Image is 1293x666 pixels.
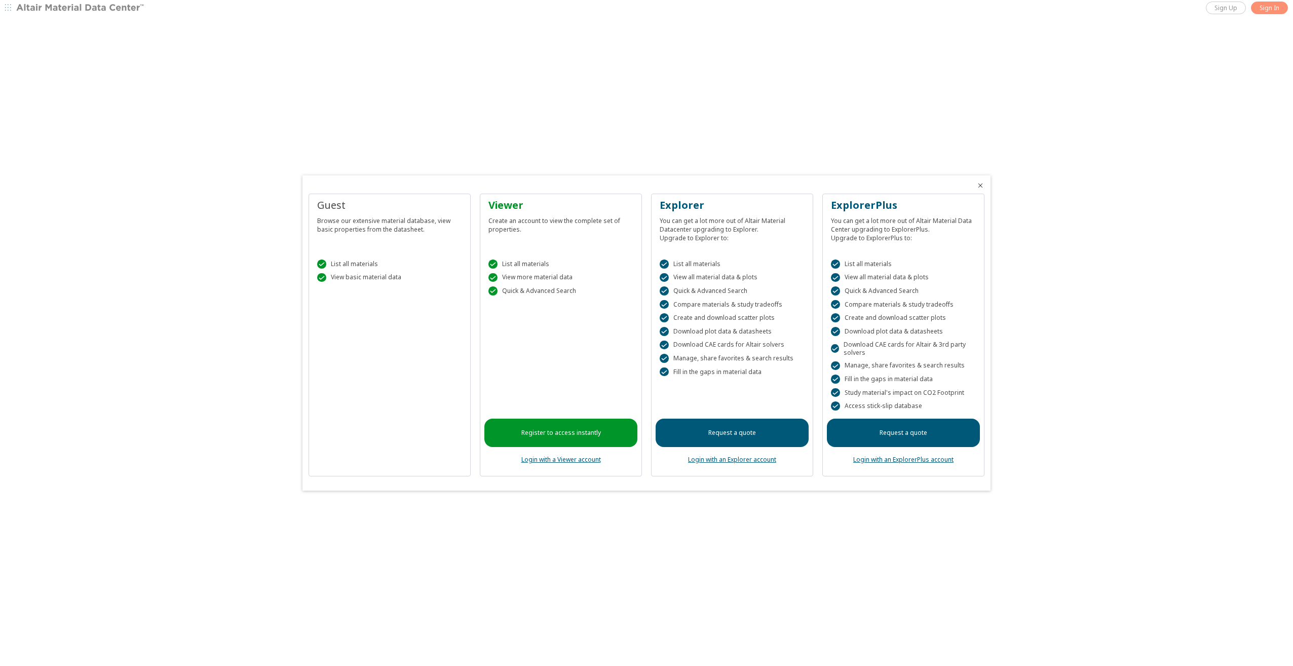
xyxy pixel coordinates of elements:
[317,260,462,269] div: List all materials
[488,260,498,269] div: 
[660,313,669,322] div: 
[660,198,805,212] div: Explorer
[831,388,840,397] div: 
[488,198,633,212] div: Viewer
[660,300,805,309] div: Compare materials & study tradeoffs
[660,273,805,282] div: View all material data & plots
[831,198,976,212] div: ExplorerPlus
[831,286,840,295] div: 
[831,401,840,411] div: 
[831,313,840,322] div: 
[656,419,809,447] a: Request a quote
[660,313,805,322] div: Create and download scatter plots
[660,260,805,269] div: List all materials
[488,273,633,282] div: View more material data
[660,212,805,242] div: You can get a lot more out of Altair Material Datacenter upgrading to Explorer. Upgrade to Explor...
[831,361,976,371] div: Manage, share favorites & search results
[831,375,976,384] div: Fill in the gaps in material data
[831,273,840,282] div: 
[317,273,326,282] div: 
[831,401,976,411] div: Access stick-slip database
[484,419,637,447] a: Register to access instantly
[827,419,980,447] a: Request a quote
[660,300,669,309] div: 
[831,300,976,309] div: Compare materials & study tradeoffs
[660,354,669,363] div: 
[660,354,805,363] div: Manage, share favorites & search results
[660,286,669,295] div: 
[660,327,669,336] div: 
[688,455,776,464] a: Login with an Explorer account
[660,273,669,282] div: 
[853,455,954,464] a: Login with an ExplorerPlus account
[831,375,840,384] div: 
[831,300,840,309] div: 
[660,341,805,350] div: Download CAE cards for Altair solvers
[488,260,633,269] div: List all materials
[831,361,840,371] div: 
[660,286,805,295] div: Quick & Advanced Search
[317,260,326,269] div: 
[488,273,498,282] div: 
[317,273,462,282] div: View basic material data
[831,286,976,295] div: Quick & Advanced Search
[660,327,805,336] div: Download plot data & datasheets
[831,313,976,322] div: Create and download scatter plots
[831,341,976,357] div: Download CAE cards for Altair & 3rd party solvers
[976,181,984,190] button: Close
[488,286,498,295] div: 
[831,388,976,397] div: Study material's impact on CO2 Footprint
[831,260,976,269] div: List all materials
[660,367,669,377] div: 
[660,341,669,350] div: 
[831,260,840,269] div: 
[660,260,669,269] div: 
[660,367,805,377] div: Fill in the gaps in material data
[831,273,976,282] div: View all material data & plots
[831,327,976,336] div: Download plot data & datasheets
[317,198,462,212] div: Guest
[831,344,839,353] div: 
[317,212,462,234] div: Browse our extensive material database, view basic properties from the datasheet.
[831,212,976,242] div: You can get a lot more out of Altair Material Data Center upgrading to ExplorerPlus. Upgrade to E...
[831,327,840,336] div: 
[488,212,633,234] div: Create an account to view the complete set of properties.
[521,455,601,464] a: Login with a Viewer account
[488,286,633,295] div: Quick & Advanced Search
